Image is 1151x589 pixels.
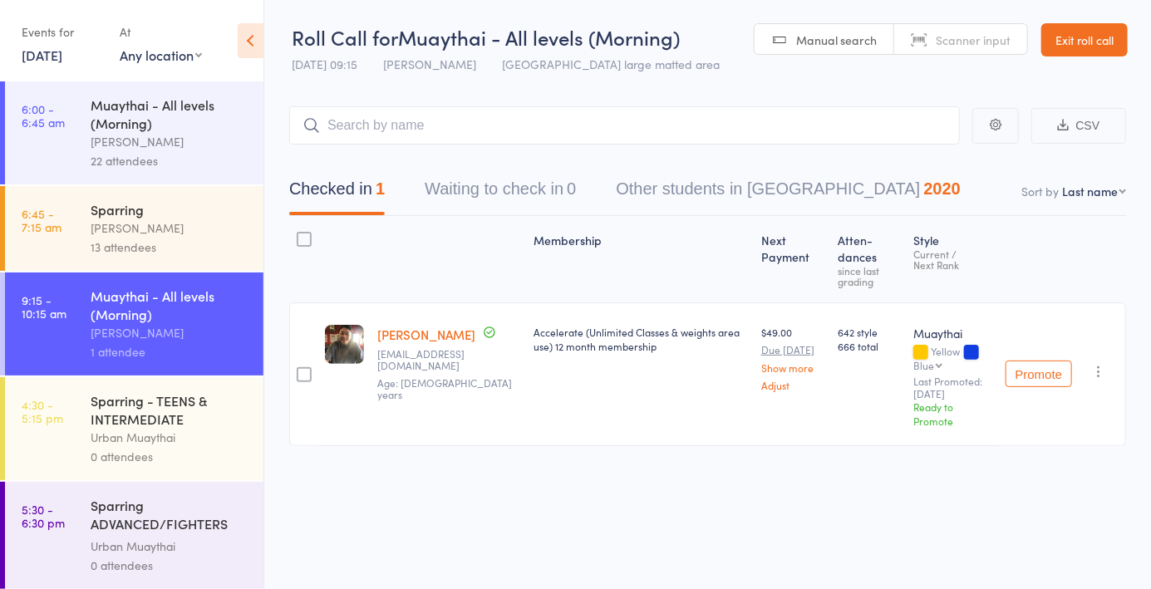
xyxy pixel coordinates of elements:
[377,375,512,401] span: Age: [DEMOGRAPHIC_DATA] years
[567,179,576,198] div: 0
[1021,183,1059,199] label: Sort by
[325,325,364,364] img: image1666563921.png
[377,348,521,372] small: cci182843@gmail.com
[292,56,357,72] span: [DATE] 09:15
[91,496,249,537] div: Sparring ADVANCED/FIGHTERS (Invite only)
[22,293,66,320] time: 9:15 - 10:15 am
[91,391,249,428] div: Sparring - TEENS & INTERMEDIATE
[91,238,249,257] div: 13 attendees
[1031,108,1126,144] button: CSV
[91,287,249,323] div: Muaythai - All levels (Morning)
[22,46,62,64] a: [DATE]
[923,179,961,198] div: 2020
[376,179,385,198] div: 1
[534,325,748,353] div: Accelerate (Unlimited Classes & weights area use) 12 month membership
[761,344,824,356] small: Due [DATE]
[913,248,992,270] div: Current / Next Rank
[755,223,831,295] div: Next Payment
[838,325,900,339] span: 642 style
[1041,23,1128,56] a: Exit roll call
[616,171,961,215] button: Other students in [GEOGRAPHIC_DATA]2020
[502,56,720,72] span: [GEOGRAPHIC_DATA] large matted area
[913,375,992,400] small: Last Promoted: [DATE]
[838,339,900,353] span: 666 total
[91,132,249,151] div: [PERSON_NAME]
[377,326,475,343] a: [PERSON_NAME]
[5,482,263,589] a: 5:30 -6:30 pmSparring ADVANCED/FIGHTERS (Invite only)Urban Muaythai0 attendees
[528,223,755,295] div: Membership
[425,171,576,215] button: Waiting to check in0
[5,186,263,271] a: 6:45 -7:15 amSparring[PERSON_NAME]13 attendees
[91,556,249,575] div: 0 attendees
[838,265,900,287] div: since last grading
[761,380,824,390] a: Adjust
[22,503,65,529] time: 5:30 - 6:30 pm
[913,346,992,371] div: Yellow
[907,223,999,295] div: Style
[91,447,249,466] div: 0 attendees
[91,537,249,556] div: Urban Muaythai
[913,325,992,341] div: Muaythai
[289,106,960,145] input: Search by name
[5,272,263,375] a: 9:15 -10:15 amMuaythai - All levels (Morning)[PERSON_NAME]1 attendee
[1006,361,1072,387] button: Promote
[5,377,263,480] a: 4:30 -5:15 pmSparring - TEENS & INTERMEDIATEUrban Muaythai0 attendees
[796,32,877,48] span: Manual search
[289,171,385,215] button: Checked in1
[398,23,680,51] span: Muaythai - All levels (Morning)
[91,218,249,238] div: [PERSON_NAME]
[91,151,249,170] div: 22 attendees
[1062,183,1118,199] div: Last name
[913,360,934,371] div: Blue
[91,342,249,361] div: 1 attendee
[91,428,249,447] div: Urban Muaythai
[120,46,202,64] div: Any location
[913,400,992,428] div: Ready to Promote
[5,81,263,184] a: 6:00 -6:45 amMuaythai - All levels (Morning)[PERSON_NAME]22 attendees
[22,18,103,46] div: Events for
[91,200,249,218] div: Sparring
[22,398,63,425] time: 4:30 - 5:15 pm
[761,325,824,390] div: $49.00
[91,96,249,132] div: Muaythai - All levels (Morning)
[22,102,65,129] time: 6:00 - 6:45 am
[91,323,249,342] div: [PERSON_NAME]
[22,207,61,233] time: 6:45 - 7:15 am
[936,32,1011,48] span: Scanner input
[831,223,907,295] div: Atten­dances
[120,18,202,46] div: At
[383,56,476,72] span: [PERSON_NAME]
[761,362,824,373] a: Show more
[292,23,398,51] span: Roll Call for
